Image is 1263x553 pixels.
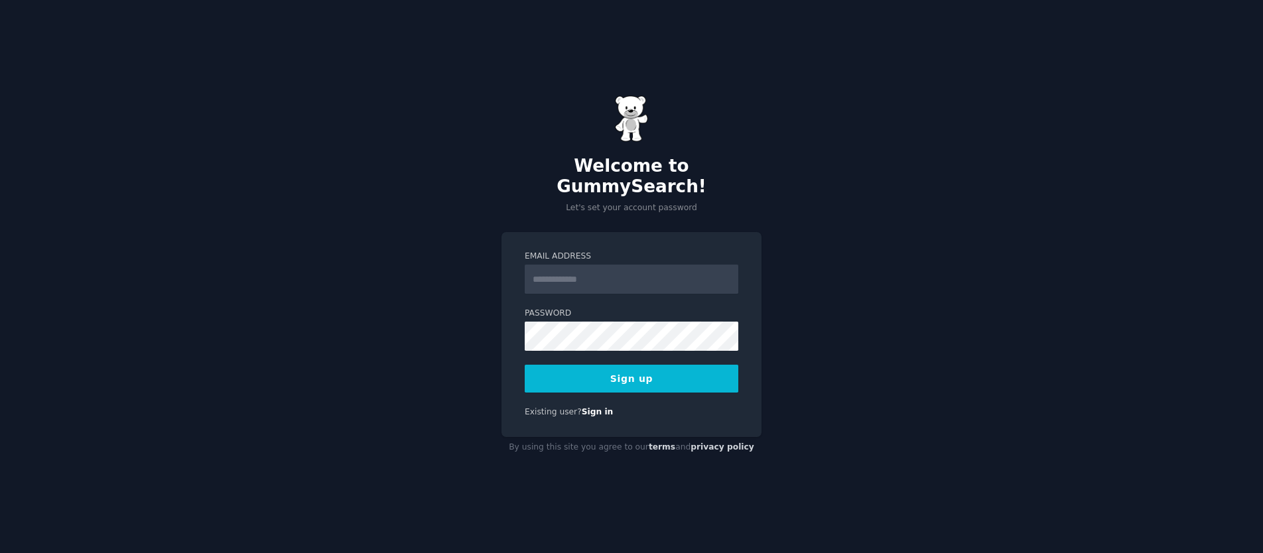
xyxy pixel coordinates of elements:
img: Gummy Bear [615,95,648,142]
a: terms [649,442,675,452]
div: By using this site you agree to our and [501,437,762,458]
a: privacy policy [691,442,754,452]
h2: Welcome to GummySearch! [501,156,762,198]
label: Password [525,308,738,320]
span: Existing user? [525,407,582,416]
button: Sign up [525,365,738,393]
a: Sign in [582,407,614,416]
p: Let's set your account password [501,202,762,214]
label: Email Address [525,251,738,263]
